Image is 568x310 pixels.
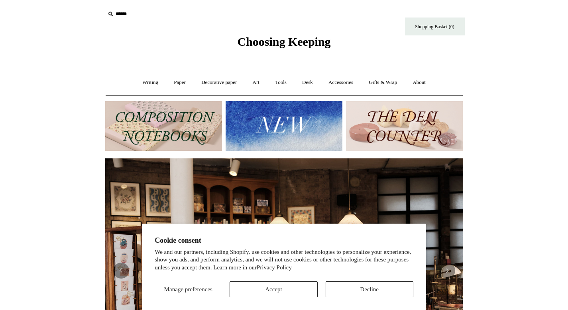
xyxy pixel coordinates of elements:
p: We and our partners, including Shopify, use cookies and other technologies to personalize your ex... [155,248,413,272]
a: Privacy Policy [257,264,292,271]
a: Desk [295,72,320,93]
a: Choosing Keeping [237,41,330,47]
img: The Deli Counter [346,101,463,151]
h2: Cookie consent [155,236,413,245]
a: Paper [167,72,193,93]
a: Accessories [321,72,360,93]
img: 202302 Composition ledgers.jpg__PID:69722ee6-fa44-49dd-a067-31375e5d54ec [105,101,222,151]
span: Manage preferences [164,286,212,292]
button: Next [439,263,455,279]
button: Previous [113,263,129,279]
a: Art [246,72,267,93]
button: Accept [230,281,317,297]
span: Choosing Keeping [237,35,330,48]
a: Decorative paper [194,72,244,93]
a: About [405,72,433,93]
a: Gifts & Wrap [362,72,404,93]
button: Decline [326,281,413,297]
a: Shopping Basket (0) [405,18,465,35]
img: New.jpg__PID:f73bdf93-380a-4a35-bcfe-7823039498e1 [226,101,342,151]
a: Writing [135,72,165,93]
a: Tools [268,72,294,93]
button: Manage preferences [155,281,222,297]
